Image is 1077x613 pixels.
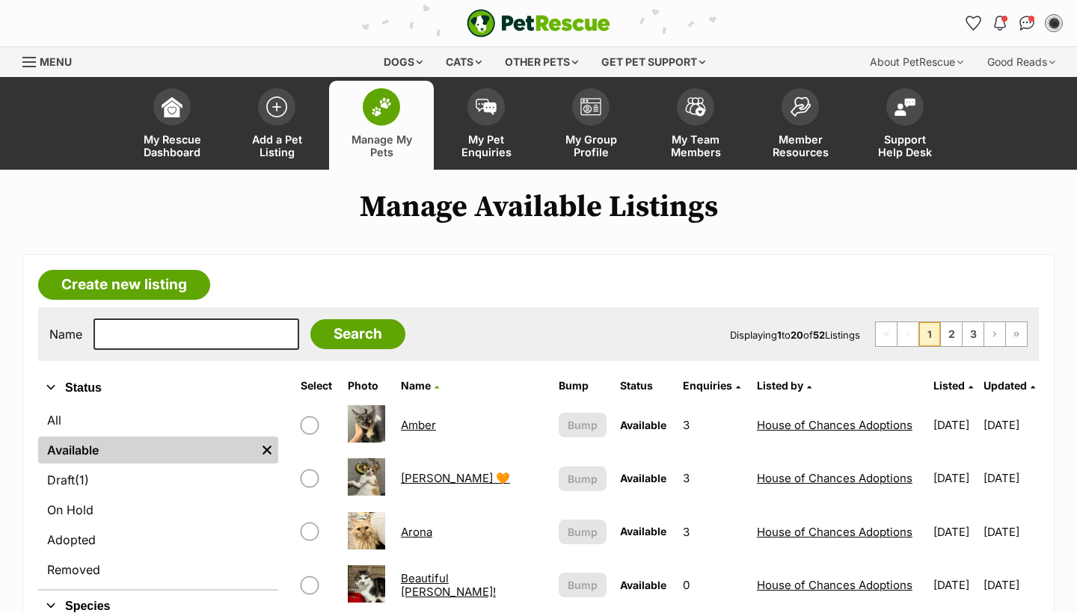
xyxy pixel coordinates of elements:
span: Available [620,419,666,431]
input: Search [310,319,405,349]
button: Notifications [988,11,1012,35]
span: (1) [75,471,89,489]
a: Next page [984,322,1005,346]
a: [PERSON_NAME] 🧡 [401,471,510,485]
span: Updated [984,379,1027,392]
a: Beautiful [PERSON_NAME]! [401,571,496,598]
div: Good Reads [977,47,1066,77]
th: Photo [342,374,393,398]
a: Removed [38,556,278,583]
div: Cats [435,47,492,77]
img: Lauren O'Grady profile pic [1046,16,1061,31]
a: Page 2 [941,322,962,346]
button: Bump [559,466,607,491]
span: First page [876,322,897,346]
span: Displaying to of Listings [730,329,860,341]
td: [DATE] [927,399,981,451]
a: My Pet Enquiries [434,81,538,170]
span: My Pet Enquiries [452,133,520,158]
label: Name [49,327,82,341]
span: Bump [568,524,598,540]
a: Last page [1006,322,1027,346]
strong: 1 [777,329,782,341]
a: My Group Profile [538,81,643,170]
a: House of Chances Adoptions [757,525,912,539]
span: Listed by [757,379,803,392]
th: Bump [553,374,613,398]
span: Available [620,525,666,537]
div: Get pet support [591,47,716,77]
a: Favourites [961,11,985,35]
span: Add a Pet Listing [243,133,310,158]
a: My Team Members [643,81,748,170]
a: House of Chances Adoptions [757,418,912,432]
a: Create new listing [38,270,210,300]
a: All [38,407,278,434]
a: Page 3 [963,322,984,346]
span: Bump [568,417,598,433]
img: add-pet-listing-icon-0afa8454b4691262ce3f59096e99ab1cd57d4a30225e0717b998d2c9b9846f56.svg [266,96,287,117]
a: Available [38,437,256,463]
span: Support Help Desk [871,133,939,158]
a: Amber [401,418,436,432]
a: Arona [401,525,432,539]
a: Adopted [38,526,278,553]
td: [DATE] [927,559,981,611]
span: translation missing: en.admin.listings.index.attributes.enquiries [683,379,732,392]
td: [DATE] [927,452,981,504]
a: Support Help Desk [853,81,957,170]
a: Add a Pet Listing [224,81,329,170]
td: [DATE] [984,506,1037,558]
a: Draft [38,466,278,493]
a: Remove filter [256,437,278,463]
a: PetRescue [467,9,610,37]
img: manage-my-pets-icon-02211641906a0b7f246fdf0571729dbe1e7629f14944591b6c1af311fb30b64b.svg [371,97,392,117]
a: On Hold [38,496,278,523]
a: My Rescue Dashboard [120,81,224,170]
button: My account [1042,11,1066,35]
td: [DATE] [984,559,1037,611]
span: Listed [933,379,965,392]
span: Member Resources [767,133,834,158]
span: My Rescue Dashboard [138,133,206,158]
button: Bump [559,573,607,597]
span: Bump [568,577,598,593]
strong: 52 [813,329,825,341]
span: My Team Members [662,133,729,158]
img: team-members-icon-5396bd8760b3fe7c0b43da4ab00e1e3bb1a5d9ba89233759b79545d2d3fc5d0d.svg [685,97,706,117]
div: Dogs [373,47,433,77]
nav: Pagination [875,321,1028,347]
div: About PetRescue [859,47,974,77]
span: Available [620,472,666,484]
ul: Account quick links [961,11,1066,35]
td: 3 [677,452,749,504]
th: Select [295,374,340,398]
span: Page 1 [919,322,940,346]
a: Manage My Pets [329,81,434,170]
a: Name [401,379,439,392]
img: chat-41dd97257d64d25036548639549fe6c8038ab92f7586957e7f3b1b290dea8141.svg [1019,16,1035,31]
a: Member Resources [748,81,853,170]
a: Enquiries [683,379,740,392]
img: pet-enquiries-icon-7e3ad2cf08bfb03b45e93fb7055b45f3efa6380592205ae92323e6603595dc1f.svg [476,99,497,115]
span: Bump [568,471,598,487]
img: group-profile-icon-3fa3cf56718a62981997c0bc7e787c4b2cf8bcc04b72c1350f741eb67cf2f40e.svg [580,98,601,116]
a: Updated [984,379,1035,392]
img: dashboard-icon-eb2f2d2d3e046f16d808141f083e7271f6b2e854fb5c12c21221c1fb7104beca.svg [162,96,182,117]
span: Menu [40,55,72,68]
button: Status [38,378,278,398]
button: Bump [559,413,607,437]
div: Other pets [494,47,589,77]
a: Listed [933,379,973,392]
a: House of Chances Adoptions [757,471,912,485]
td: [DATE] [984,399,1037,451]
button: Bump [559,520,607,544]
td: 3 [677,506,749,558]
td: [DATE] [927,506,981,558]
span: Manage My Pets [348,133,415,158]
td: 3 [677,399,749,451]
span: Previous page [897,322,918,346]
a: Menu [22,47,82,74]
a: House of Chances Adoptions [757,578,912,592]
td: [DATE] [984,452,1037,504]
